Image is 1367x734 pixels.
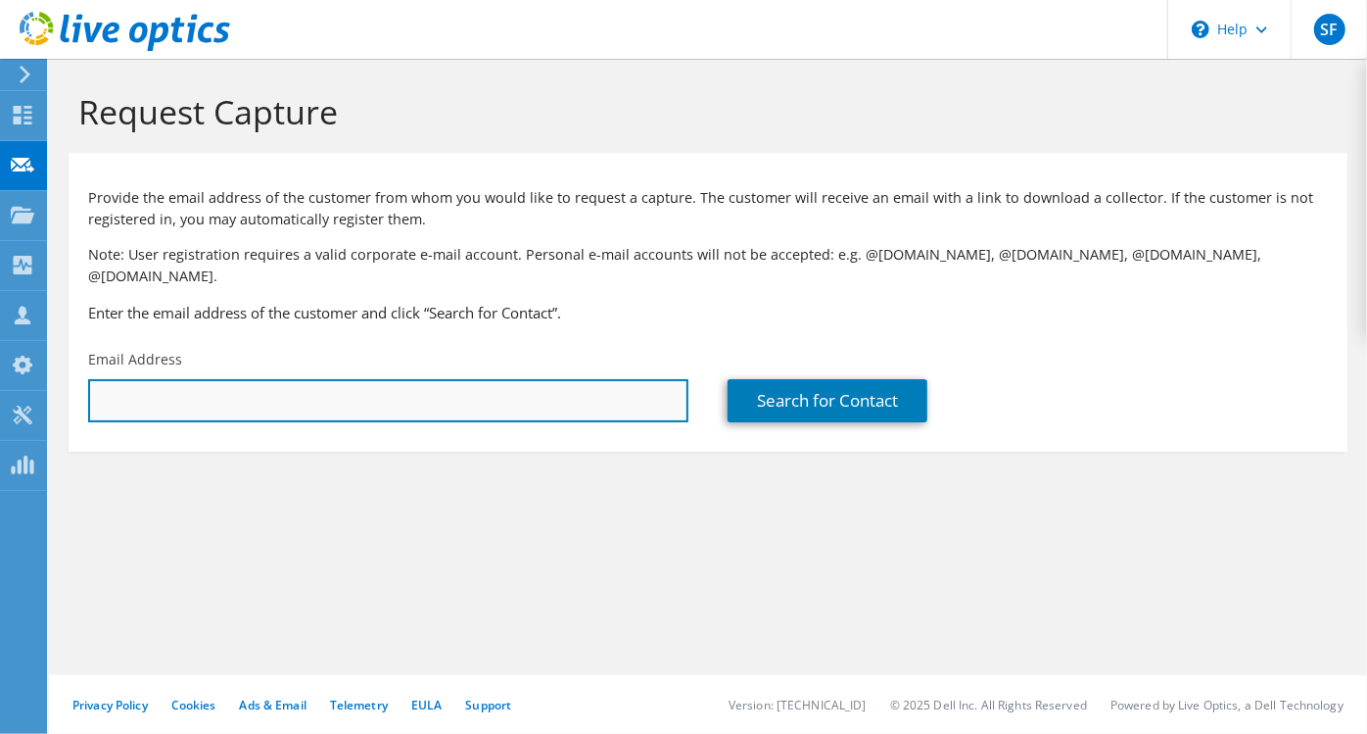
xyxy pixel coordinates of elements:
[88,350,182,369] label: Email Address
[411,697,442,713] a: EULA
[88,244,1328,287] p: Note: User registration requires a valid corporate e-mail account. Personal e-mail accounts will ...
[728,379,927,422] a: Search for Contact
[88,302,1328,323] h3: Enter the email address of the customer and click “Search for Contact”.
[729,697,867,713] li: Version: [TECHNICAL_ID]
[88,187,1328,230] p: Provide the email address of the customer from whom you would like to request a capture. The cust...
[1110,697,1343,713] li: Powered by Live Optics, a Dell Technology
[1314,14,1345,45] span: SF
[240,697,306,713] a: Ads & Email
[171,697,216,713] a: Cookies
[465,697,511,713] a: Support
[72,697,148,713] a: Privacy Policy
[890,697,1087,713] li: © 2025 Dell Inc. All Rights Reserved
[78,91,1328,132] h1: Request Capture
[1192,21,1209,38] svg: \n
[330,697,388,713] a: Telemetry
